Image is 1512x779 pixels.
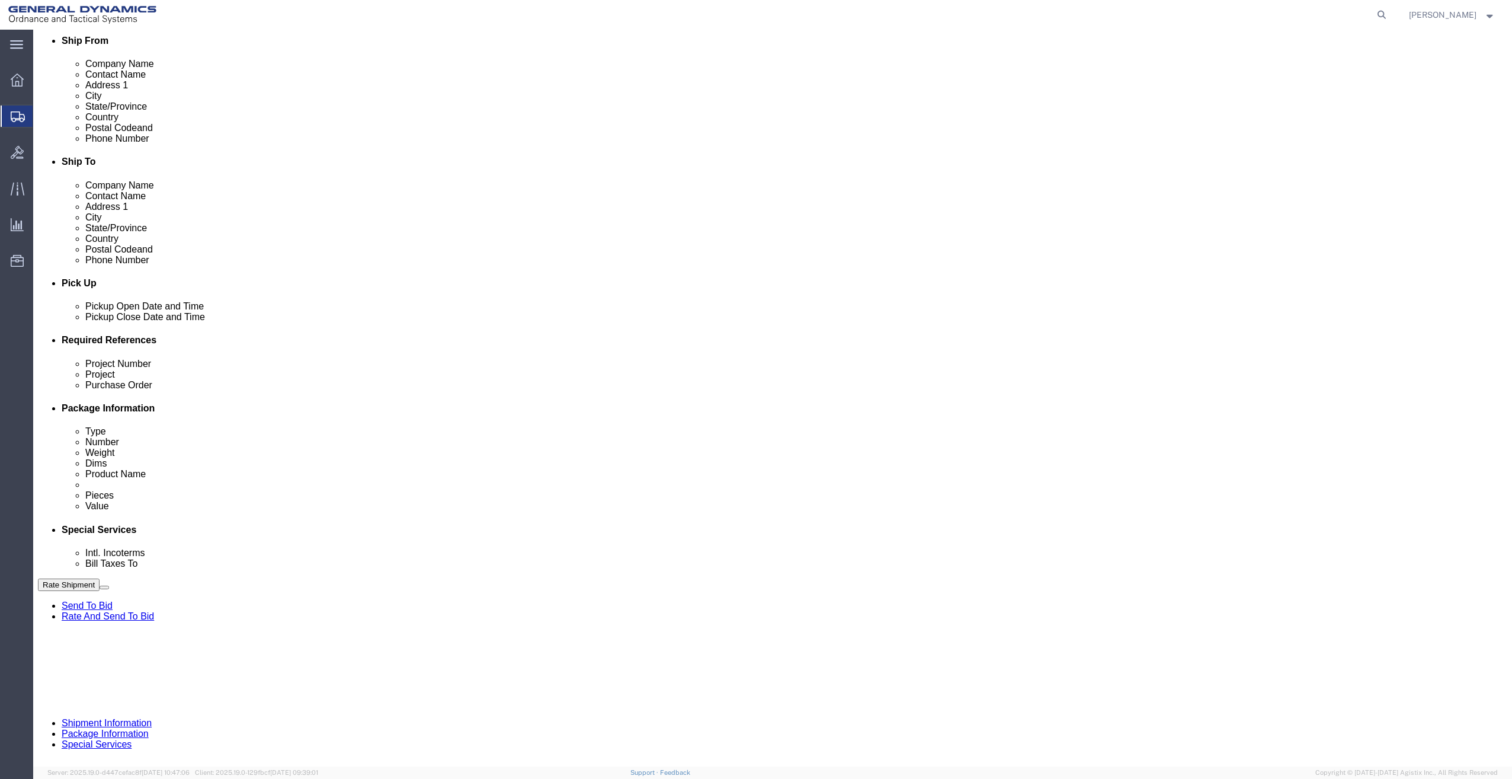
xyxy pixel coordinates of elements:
iframe: FS Legacy Container [33,30,1512,767]
span: Justin Bowdich [1409,8,1476,21]
span: [DATE] 09:39:01 [270,769,318,776]
span: [DATE] 10:47:06 [142,769,190,776]
a: Support [630,769,660,776]
button: [PERSON_NAME] [1408,8,1496,22]
span: Copyright © [DATE]-[DATE] Agistix Inc., All Rights Reserved [1315,768,1498,778]
a: Feedback [660,769,690,776]
span: Server: 2025.19.0-d447cefac8f [47,769,190,776]
span: Client: 2025.19.0-129fbcf [195,769,318,776]
img: logo [8,6,156,24]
